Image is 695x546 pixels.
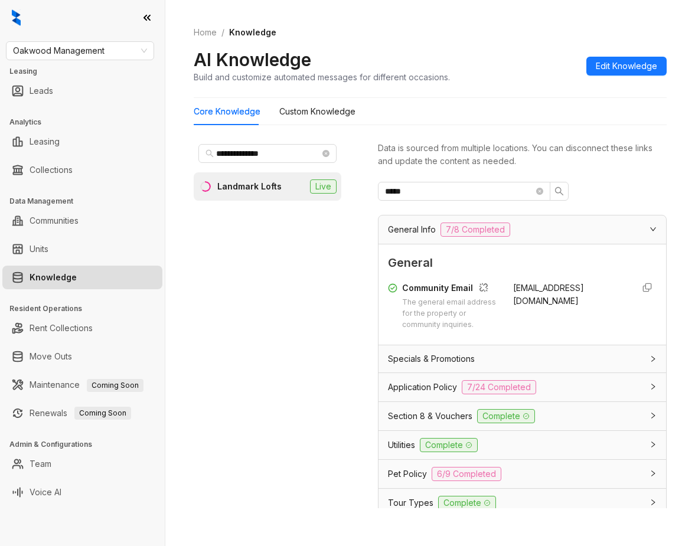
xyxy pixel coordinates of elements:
h3: Admin & Configurations [9,439,165,450]
li: Move Outs [2,345,162,368]
span: Tour Types [388,496,433,509]
span: collapsed [650,470,657,477]
span: close-circle [322,150,329,157]
span: Pet Policy [388,467,427,480]
div: Core Knowledge [194,105,260,118]
span: 7/24 Completed [462,380,536,394]
div: Data is sourced from multiple locations. You can disconnect these links and update the content as... [378,142,667,168]
span: collapsed [650,441,657,448]
a: Home [191,26,219,39]
span: Complete [477,409,535,423]
span: search [554,187,564,196]
a: Rent Collections [30,316,93,340]
span: Application Policy [388,381,457,394]
h3: Leasing [9,66,165,77]
span: collapsed [650,412,657,419]
span: close-circle [536,188,543,195]
li: Maintenance [2,373,162,397]
span: Coming Soon [87,379,143,392]
a: Leads [30,79,53,103]
a: Team [30,452,51,476]
span: 7/8 Completed [441,223,510,237]
span: Coming Soon [74,407,131,420]
div: Landmark Lofts [217,180,282,193]
li: / [221,26,224,39]
span: collapsed [650,499,657,506]
span: Live [310,179,337,194]
a: Knowledge [30,266,77,289]
span: Specials & Promotions [388,352,475,365]
li: Voice AI [2,480,162,504]
span: Section 8 & Vouchers [388,410,472,423]
div: Custom Knowledge [279,105,355,118]
li: Knowledge [2,266,162,289]
a: Communities [30,209,79,233]
span: Complete [438,496,496,510]
span: Knowledge [229,27,276,37]
span: [EMAIL_ADDRESS][DOMAIN_NAME] [513,283,584,306]
li: Units [2,237,162,261]
span: 6/9 Completed [432,467,501,481]
div: Specials & Promotions [379,345,666,372]
button: Edit Knowledge [586,57,667,76]
h2: AI Knowledge [194,48,311,71]
a: Units [30,237,48,261]
li: Team [2,452,162,476]
span: expanded [650,225,657,233]
span: Edit Knowledge [596,60,657,73]
span: Oakwood Management [13,42,147,60]
li: Rent Collections [2,316,162,340]
div: General Info7/8 Completed [379,215,666,244]
h3: Analytics [9,117,165,127]
a: Voice AI [30,480,61,504]
li: Renewals [2,401,162,425]
h3: Data Management [9,196,165,207]
div: Tour TypesComplete [379,489,666,517]
div: Application Policy7/24 Completed [379,373,666,401]
span: General Info [388,223,436,236]
span: Utilities [388,439,415,452]
div: Community Email [402,282,499,297]
img: logo [12,9,21,26]
a: RenewalsComing Soon [30,401,131,425]
div: Section 8 & VouchersComplete [379,402,666,430]
span: search [205,149,214,158]
span: General [388,254,657,272]
li: Leads [2,79,162,103]
a: Move Outs [30,345,72,368]
div: Pet Policy6/9 Completed [379,460,666,488]
div: UtilitiesComplete [379,431,666,459]
a: Collections [30,158,73,182]
span: collapsed [650,355,657,362]
span: Complete [420,438,478,452]
h3: Resident Operations [9,303,165,314]
a: Leasing [30,130,60,153]
div: The general email address for the property or community inquiries. [402,297,499,331]
li: Communities [2,209,162,233]
div: Build and customize automated messages for different occasions. [194,71,450,83]
li: Leasing [2,130,162,153]
span: collapsed [650,383,657,390]
li: Collections [2,158,162,182]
